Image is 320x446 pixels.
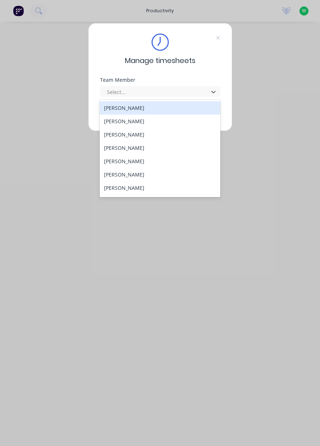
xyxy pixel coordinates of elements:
[100,155,220,168] div: [PERSON_NAME]
[100,141,220,155] div: [PERSON_NAME]
[100,128,220,141] div: [PERSON_NAME]
[100,101,220,115] div: [PERSON_NAME]
[100,115,220,128] div: [PERSON_NAME]
[100,168,220,181] div: [PERSON_NAME]
[100,195,220,208] div: [PERSON_NAME]
[100,181,220,195] div: [PERSON_NAME]
[100,77,220,82] div: Team Member
[125,55,195,66] span: Manage timesheets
